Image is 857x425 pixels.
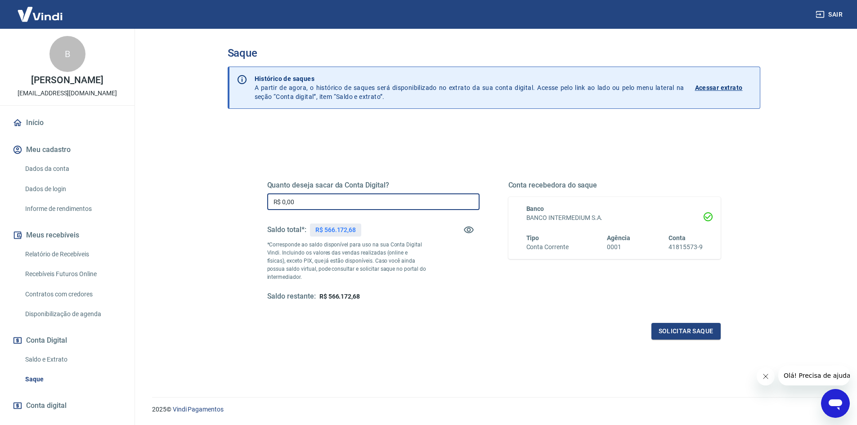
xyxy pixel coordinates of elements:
h5: Saldo restante: [267,292,316,301]
button: Solicitar saque [651,323,721,340]
button: Meu cadastro [11,140,124,160]
a: Dados da conta [22,160,124,178]
a: Recebíveis Futuros Online [22,265,124,283]
iframe: Botão para abrir a janela de mensagens [821,389,850,418]
div: B [49,36,85,72]
a: Vindi Pagamentos [173,406,224,413]
span: Conta [669,234,686,242]
a: Disponibilização de agenda [22,305,124,323]
img: Vindi [11,0,69,28]
a: Conta digital [11,396,124,416]
p: *Corresponde ao saldo disponível para uso na sua Conta Digital Vindi. Incluindo os valores das ve... [267,241,426,281]
span: Olá! Precisa de ajuda? [5,6,76,13]
span: Banco [526,205,544,212]
span: Agência [607,234,630,242]
p: Histórico de saques [255,74,684,83]
a: Relatório de Recebíveis [22,245,124,264]
span: Tipo [526,234,539,242]
p: Acessar extrato [695,83,743,92]
iframe: Fechar mensagem [757,367,775,385]
a: Dados de login [22,180,124,198]
p: [EMAIL_ADDRESS][DOMAIN_NAME] [18,89,117,98]
iframe: Mensagem da empresa [778,366,850,385]
a: Informe de rendimentos [22,200,124,218]
h6: Conta Corrente [526,242,569,252]
button: Meus recebíveis [11,225,124,245]
a: Contratos com credores [22,285,124,304]
h6: 41815573-9 [669,242,703,252]
h5: Quanto deseja sacar da Conta Digital? [267,181,480,190]
span: R$ 566.172,68 [319,293,360,300]
h3: Saque [228,47,760,59]
p: R$ 566.172,68 [315,225,356,235]
span: Conta digital [26,399,67,412]
h6: 0001 [607,242,630,252]
a: Início [11,113,124,133]
p: A partir de agora, o histórico de saques será disponibilizado no extrato da sua conta digital. Ac... [255,74,684,101]
a: Saldo e Extrato [22,350,124,369]
a: Acessar extrato [695,74,753,101]
a: Saque [22,370,124,389]
h5: Saldo total*: [267,225,306,234]
p: [PERSON_NAME] [31,76,103,85]
p: 2025 © [152,405,835,414]
h6: BANCO INTERMEDIUM S.A. [526,213,703,223]
button: Sair [814,6,846,23]
button: Conta Digital [11,331,124,350]
h5: Conta recebedora do saque [508,181,721,190]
